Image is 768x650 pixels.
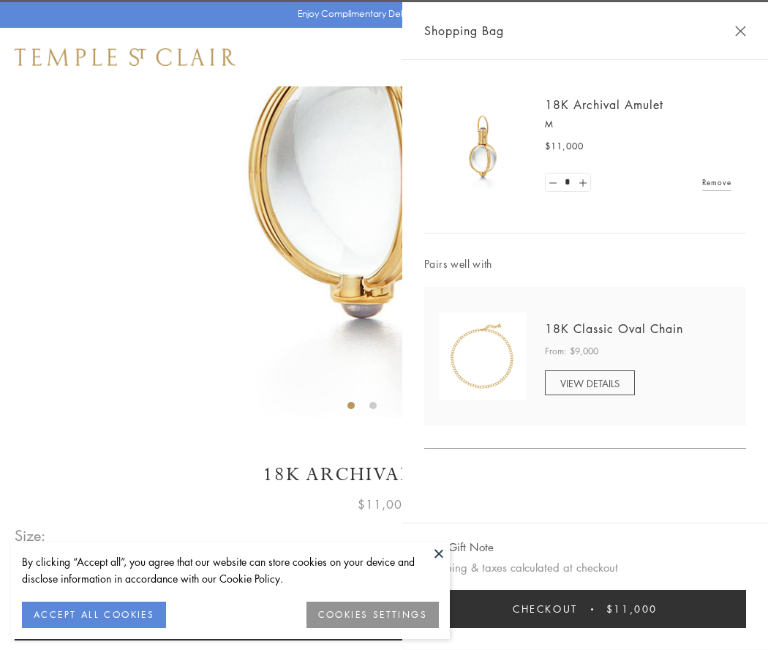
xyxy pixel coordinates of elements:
[358,495,410,514] span: $11,000
[513,601,578,617] span: Checkout
[424,559,746,577] p: Shipping & taxes calculated at checkout
[545,97,663,113] a: 18K Archival Amulet
[424,590,746,628] button: Checkout $11,000
[15,48,236,66] img: Temple St. Clair
[545,321,683,337] a: 18K Classic Oval Chain
[424,538,494,556] button: Add Gift Note
[22,553,439,587] div: By clicking “Accept all”, you agree that our website can store cookies on your device and disclos...
[702,174,731,190] a: Remove
[306,602,439,628] button: COOKIES SETTINGS
[439,313,527,400] img: N88865-OV18
[575,173,590,192] a: Set quantity to 2
[15,523,47,548] span: Size:
[545,139,584,154] span: $11,000
[546,173,560,192] a: Set quantity to 0
[545,117,731,132] p: M
[424,21,504,40] span: Shopping Bag
[298,7,464,21] p: Enjoy Complimentary Delivery & Returns
[606,601,658,617] span: $11,000
[545,370,635,395] a: VIEW DETAILS
[15,462,753,487] h1: 18K Archival Amulet
[439,102,527,190] img: 18K Archival Amulet
[22,602,166,628] button: ACCEPT ALL COOKIES
[545,344,598,359] span: From: $9,000
[560,376,620,390] span: VIEW DETAILS
[735,26,746,37] button: Close Shopping Bag
[424,255,746,272] span: Pairs well with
